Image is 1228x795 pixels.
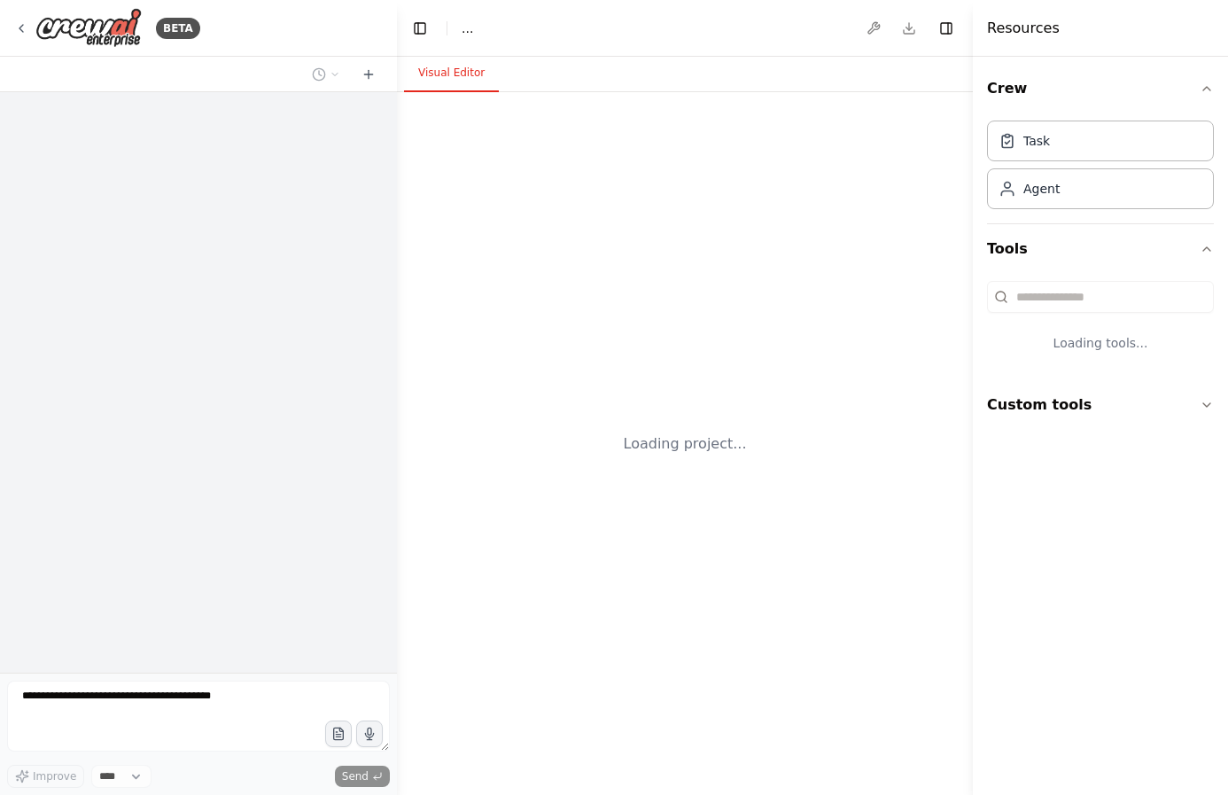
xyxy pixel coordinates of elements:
[356,721,383,747] button: Click to speak your automation idea
[335,766,390,787] button: Send
[987,64,1214,113] button: Crew
[934,16,959,41] button: Hide right sidebar
[987,274,1214,380] div: Tools
[305,64,347,85] button: Switch to previous chat
[462,19,473,37] nav: breadcrumb
[325,721,352,747] button: Upload files
[987,113,1214,223] div: Crew
[156,18,200,39] div: BETA
[342,769,369,783] span: Send
[1023,180,1060,198] div: Agent
[404,55,499,92] button: Visual Editor
[1023,132,1050,150] div: Task
[987,18,1060,39] h4: Resources
[987,224,1214,274] button: Tools
[354,64,383,85] button: Start a new chat
[987,380,1214,430] button: Custom tools
[462,19,473,37] span: ...
[987,320,1214,366] div: Loading tools...
[7,765,84,788] button: Improve
[408,16,432,41] button: Hide left sidebar
[33,769,76,783] span: Improve
[624,433,747,455] div: Loading project...
[35,8,142,48] img: Logo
